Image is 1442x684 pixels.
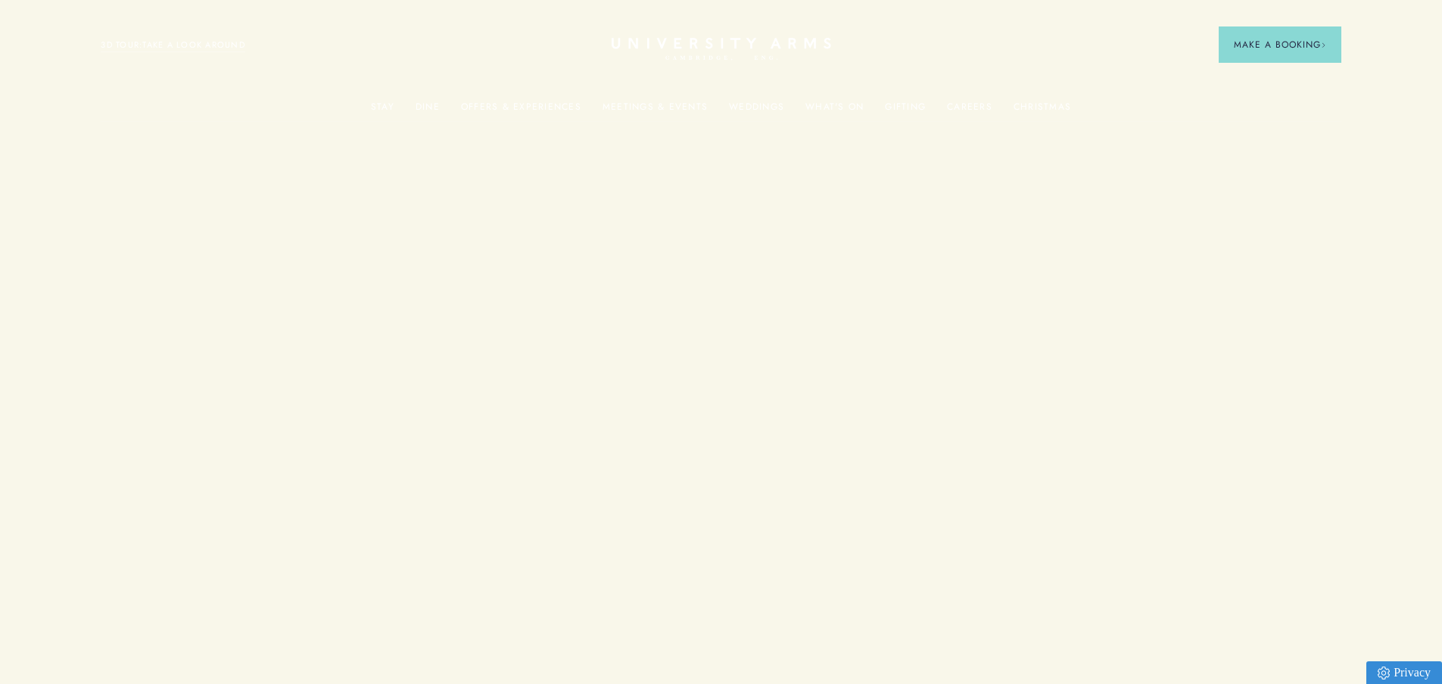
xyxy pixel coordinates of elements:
a: Privacy [1366,661,1442,684]
a: Christmas [1014,101,1071,121]
a: Stay [371,101,394,121]
a: Home [612,38,831,61]
a: Dine [416,101,440,121]
img: Arrow icon [1321,42,1326,48]
a: Gifting [885,101,926,121]
span: Make a Booking [1234,38,1326,51]
a: 3D TOUR:TAKE A LOOK AROUND [101,39,245,52]
img: Privacy [1378,667,1390,679]
a: What's On [805,101,864,121]
a: Meetings & Events [603,101,708,121]
a: Offers & Experiences [461,101,581,121]
button: Make a BookingArrow icon [1219,26,1341,63]
a: Careers [947,101,992,121]
a: Weddings [729,101,784,121]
